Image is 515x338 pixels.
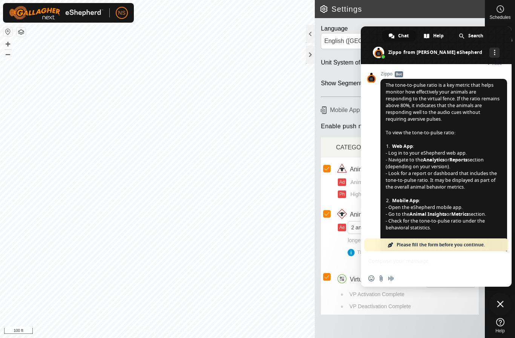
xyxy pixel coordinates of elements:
[336,209,348,221] img: animal behavior icon
[3,40,12,49] button: +
[321,58,397,70] div: Unit System of This Property
[338,191,346,198] button: Ph
[451,211,469,217] span: Metrics
[321,123,440,134] span: Enable push notifications for this property
[336,139,407,155] div: CATEGORY
[433,30,444,41] span: Help
[321,24,479,33] div: Language
[392,197,419,204] span: Mobile App
[165,328,187,335] a: Contact Us
[336,163,348,175] img: animal welfare icon
[489,15,510,20] span: Schedules
[128,328,156,335] a: Privacy Policy
[386,143,414,150] span: :
[3,27,12,36] button: Reset Map
[398,30,409,41] span: Chat
[9,6,103,20] img: Gallagher Logo
[423,157,444,163] span: Analytics
[368,275,374,281] span: Insert an emoji
[350,275,392,284] span: Virtual Paddock
[17,28,26,37] button: Map Layers
[338,178,346,186] button: Ad
[395,71,403,77] span: Bot
[495,329,505,333] span: Help
[397,238,485,251] span: Please fill the form before you continue.
[489,48,500,58] div: More channels
[347,290,405,298] span: VP Activation Complete
[449,157,467,163] span: Reports
[378,275,384,281] span: Send a file
[348,221,377,234] span: 2 animals
[409,211,446,217] span: Animal Insights
[350,165,391,174] span: Animal Welfare
[392,143,413,149] span: Web App
[350,210,394,219] span: Animal Behavior
[348,224,476,256] span: being outside VP longer than
[321,79,382,91] div: Show Segment Length
[388,275,394,281] span: Audio message
[347,303,411,310] span: VP Deactivation Complete
[348,249,476,256] div: This setting applies to all users of the property
[380,71,507,77] span: Zippo
[417,30,451,41] div: Help
[321,34,463,49] span: English (US)
[452,30,491,41] div: Search
[348,178,391,186] span: Animal Still/Down
[318,103,482,117] h6: Mobile App Notifications
[386,197,420,204] span: :
[336,273,348,286] img: virtual paddocks icon
[3,49,12,58] button: –
[338,224,346,231] button: Ae
[348,191,391,198] span: High Pulse Count
[489,293,512,315] div: Close chat
[382,30,416,41] div: Chat
[485,315,515,336] a: Help
[118,9,125,17] span: NS
[468,30,483,41] span: Search
[319,5,485,14] h2: Settings
[386,82,501,292] span: The tone-to-pulse ratio is a key metric that helps monitor how effectively your animals are respo...
[324,37,460,46] div: English ([GEOGRAPHIC_DATA])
